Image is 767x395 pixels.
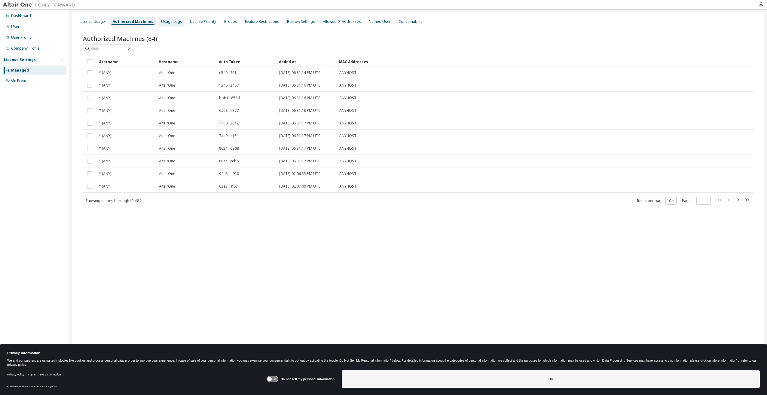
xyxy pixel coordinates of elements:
[159,57,214,66] div: Hostname
[99,171,111,176] span: * (ANY)
[682,197,711,205] span: Page n.
[11,35,32,40] div: User Profile
[159,159,175,164] span: AltairOne
[279,146,321,151] span: [DATE] 06:31:17 PM UTC
[159,108,175,113] span: AltairOne
[99,83,111,88] span: * (ANY)
[279,108,321,113] span: [DATE] 06:31:16 PM UTC
[80,19,105,24] div: License Usage
[219,57,274,66] div: Auth Token
[339,184,356,189] span: ANYHOST
[86,198,141,203] span: Showing entries 1 through 10 of 84
[219,133,238,138] span: 74a9...115c
[4,57,36,62] div: License Settings
[339,146,356,151] span: ANYHOST
[279,70,321,75] span: [DATE] 06:31:14 PM UTC
[83,34,157,43] span: Authorized Machines (84)
[113,19,153,24] div: Authorized Machines
[159,133,175,138] span: AltairOne
[159,171,175,176] span: AltairOne
[339,133,356,138] span: ANYHOST
[245,19,279,24] div: Feature Restrictions
[279,96,321,100] span: [DATE] 06:31:16 PM UTC
[219,83,239,88] span: 1346...2467
[279,159,321,164] span: [DATE] 06:31:17 PM UTC
[99,121,111,126] span: * (ANY)
[99,108,111,113] span: * (ANY)
[339,171,356,176] span: ANYHOST
[667,198,675,203] button: 10
[11,46,40,51] div: Company Profile
[279,121,321,126] span: [DATE] 06:31:17 PM UTC
[99,96,111,100] span: * (ANY)
[279,57,334,66] div: Added At
[159,70,175,75] span: AltairOne
[339,159,356,164] span: ANYHOST
[339,121,356,126] span: ANYHOST
[219,146,239,151] span: 8034...d308
[279,184,321,189] span: [DATE] 02:07:00 PM UTC
[159,146,175,151] span: AltairOne
[161,19,182,24] div: Usage Logs
[99,184,111,189] span: * (ANY)
[159,96,175,100] span: AltairOne
[279,171,321,176] span: [DATE] 02:06:55 PM UTC
[323,19,361,24] div: Allowed IP Addresses
[3,2,78,8] img: Altair One
[339,57,690,66] div: MAC Addresses
[399,19,423,24] div: Consumables
[219,70,239,75] span: e549...761e
[99,70,111,75] span: * (ANY)
[219,184,238,189] span: 63e3...af63
[99,146,111,151] span: * (ANY)
[219,108,239,113] span: 6a68...1877
[339,108,356,113] span: ANYHOST
[99,133,111,138] span: * (ANY)
[159,121,175,126] span: AltairOne
[219,121,239,126] span: 1180...2042
[190,19,216,24] div: License Priority
[224,19,237,24] div: Groups
[287,19,315,24] div: Borrow Settings
[369,19,391,24] div: Named User
[11,68,29,73] div: Managed
[339,96,356,100] span: ANYHOST
[279,133,321,138] span: [DATE] 06:31:17 PM UTC
[219,159,239,164] span: 60aa...ceb6
[99,57,154,66] div: Username
[279,83,321,88] span: [DATE] 06:31:16 PM UTC
[159,184,175,189] span: AltairOne
[159,83,175,88] span: AltairOne
[637,197,677,205] span: Items per page
[11,24,22,29] div: Users
[219,96,240,100] span: bbb1...858d
[339,83,356,88] span: ANYHOST
[219,171,239,176] span: 94d5...a910
[99,159,111,164] span: * (ANY)
[339,70,356,75] span: ANYHOST
[11,14,31,18] div: Dashboard
[11,78,26,83] div: On Prem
